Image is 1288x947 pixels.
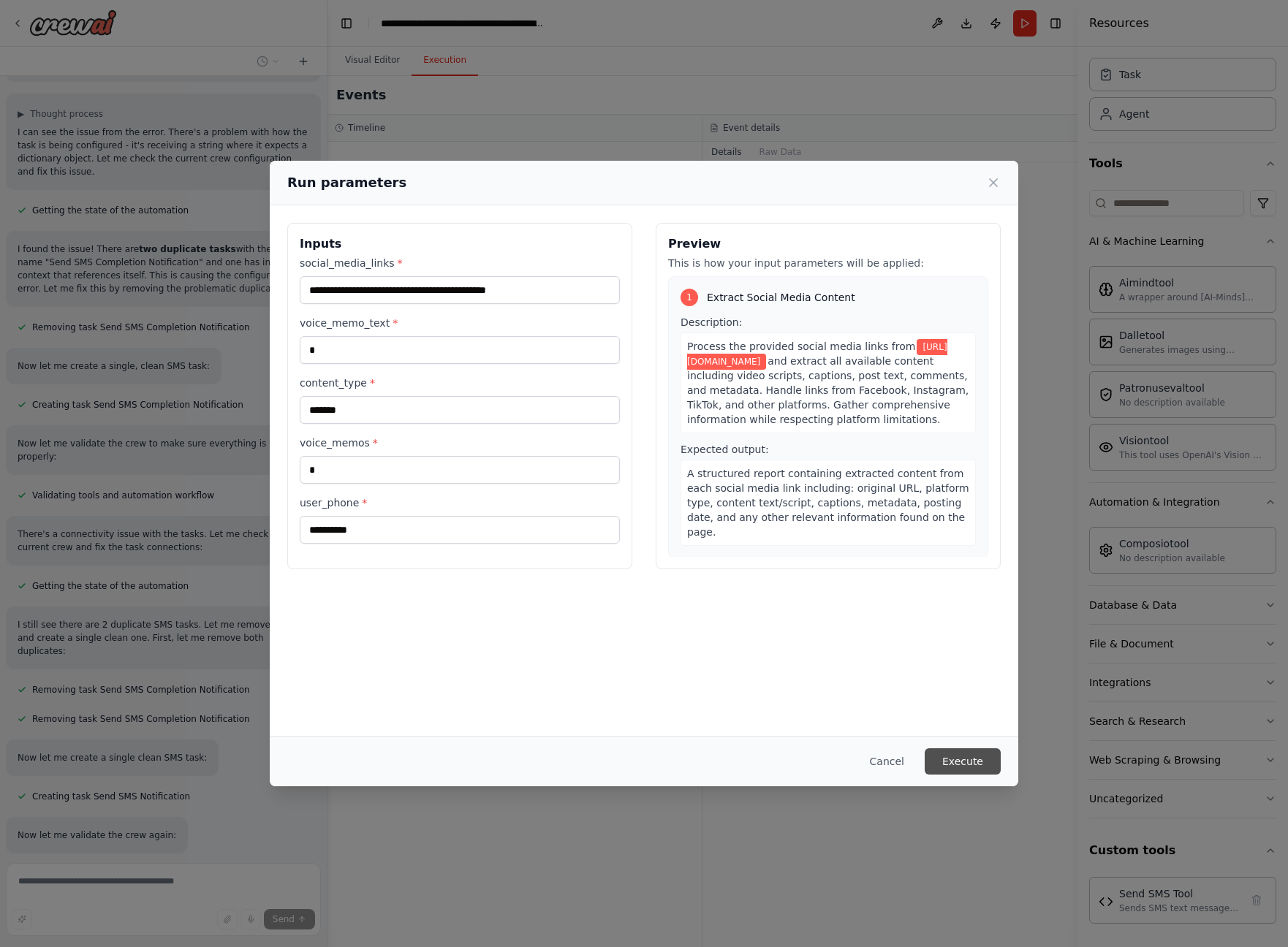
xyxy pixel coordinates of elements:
[681,444,769,455] span: Expected output:
[681,289,698,306] div: 1
[925,748,1001,775] button: Execute
[668,235,988,253] h3: Preview
[681,316,742,328] span: Description:
[300,376,620,390] label: content_type
[858,748,916,775] button: Cancel
[300,436,620,450] label: voice_memos
[300,495,620,510] label: user_phone
[287,172,406,193] h2: Run parameters
[300,256,620,270] label: social_media_links
[687,341,915,352] span: Process the provided social media links from
[300,316,620,330] label: voice_memo_text
[668,256,988,270] p: This is how your input parameters will be applied:
[687,355,969,425] span: and extract all available content including video scripts, captions, post text, comments, and met...
[707,290,855,305] span: Extract Social Media Content
[300,235,620,253] h3: Inputs
[687,339,947,370] span: Variable: social_media_links
[687,468,969,538] span: A structured report containing extracted content from each social media link including: original ...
